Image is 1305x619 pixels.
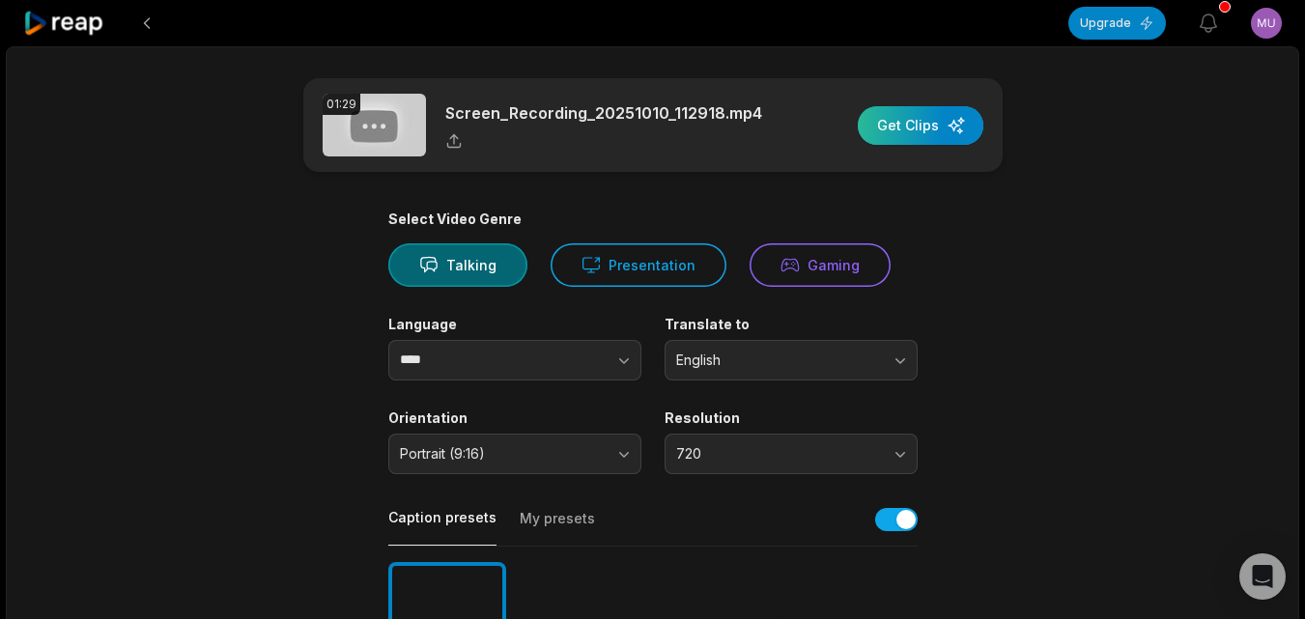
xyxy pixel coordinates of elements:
[665,434,918,474] button: 720
[665,340,918,380] button: English
[750,243,891,287] button: Gaming
[1068,7,1166,40] button: Upgrade
[665,409,918,427] label: Resolution
[323,94,360,115] div: 01:29
[388,243,527,287] button: Talking
[551,243,726,287] button: Presentation
[1239,553,1286,600] div: Open Intercom Messenger
[400,445,603,463] span: Portrait (9:16)
[520,509,595,546] button: My presets
[388,508,496,546] button: Caption presets
[676,445,879,463] span: 720
[388,409,641,427] label: Orientation
[858,106,983,145] button: Get Clips
[388,316,641,333] label: Language
[445,101,762,125] p: Screen_Recording_20251010_112918.mp4
[676,352,879,369] span: English
[665,316,918,333] label: Translate to
[388,211,918,228] div: Select Video Genre
[388,434,641,474] button: Portrait (9:16)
